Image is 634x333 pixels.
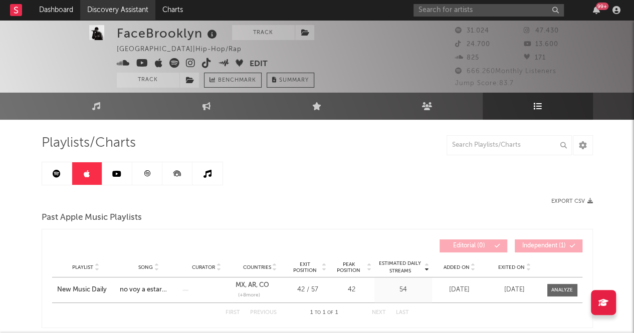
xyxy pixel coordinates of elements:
button: Previous [250,310,277,315]
span: 24.700 [455,41,490,48]
span: 47.430 [524,28,559,34]
div: [DATE] [490,285,540,295]
span: Editorial ( 0 ) [446,243,492,249]
div: [GEOGRAPHIC_DATA] | Hip-Hop/Rap [117,44,253,56]
a: AR [245,282,256,288]
span: Peak Position [332,261,366,273]
span: Summary [279,78,309,83]
span: 825 [455,55,479,61]
button: Track [232,25,295,40]
button: Edit [250,58,268,71]
button: Next [372,310,386,315]
button: First [226,310,240,315]
div: 99 + [596,3,608,10]
span: Playlists/Charts [42,137,136,149]
span: of [327,310,333,315]
div: FaceBrooklyn [117,25,220,42]
div: 54 [377,285,430,295]
span: 666.260 Monthly Listeners [455,68,556,75]
button: Independent(1) [515,239,582,252]
a: MX [236,282,245,288]
div: 1 1 1 [297,307,352,319]
a: CO [256,282,269,288]
button: Last [396,310,409,315]
span: Exit Position [289,261,321,273]
span: Estimated Daily Streams [377,260,424,275]
span: 31.024 [455,28,489,34]
span: (+ 8 more) [238,291,260,299]
a: Benchmark [204,73,262,88]
a: New Music Daily [57,285,115,295]
button: 99+ [593,6,600,14]
div: 42 [332,285,372,295]
button: Summary [267,73,314,88]
span: Curator [192,264,215,270]
span: to [315,310,321,315]
div: [DATE] [435,285,485,295]
input: Search for artists [413,4,564,17]
a: no voy a estar mañana [120,285,177,295]
span: Added On [444,264,470,270]
div: 42 / 57 [289,285,327,295]
input: Search Playlists/Charts [447,135,572,155]
span: Exited On [498,264,525,270]
span: 171 [524,55,546,61]
span: Song [138,264,153,270]
span: Benchmark [218,75,256,87]
button: Export CSV [551,198,593,204]
button: Track [117,73,179,88]
span: Independent ( 1 ) [521,243,567,249]
span: Playlist [72,264,93,270]
span: 13.600 [524,41,558,48]
button: Editorial(0) [440,239,507,252]
span: Past Apple Music Playlists [42,212,142,224]
span: Countries [243,264,271,270]
span: Jump Score: 83.7 [455,80,514,87]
